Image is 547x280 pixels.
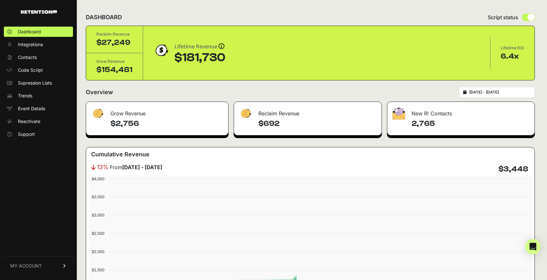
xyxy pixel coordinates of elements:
a: Code Script [4,65,73,75]
span: MY ACCOUNT [10,263,42,269]
a: MY ACCOUNT [4,256,73,276]
h3: Cumulative Revenue [91,150,149,159]
span: Integrations [18,41,43,48]
a: Support [4,129,73,139]
div: Grow Revenue [86,102,228,121]
span: Contacts [18,54,37,61]
span: Support [18,131,35,137]
text: $3,500 [92,194,104,199]
h4: $3,448 [498,164,528,174]
text: $2,500 [92,231,104,236]
div: Lifetime ROI [501,45,524,51]
div: Grow Revenue [96,58,133,65]
text: $2,000 [92,249,104,254]
span: Script status [488,13,518,21]
text: $1,500 [92,268,104,272]
div: Lifetime Revenue [174,42,225,51]
a: Trends [4,91,73,101]
div: $154,481 [96,65,133,75]
span: Dashboard [18,29,41,35]
span: 13% [97,163,109,172]
a: Dashboard [4,27,73,37]
a: Event Details [4,103,73,114]
span: From [110,163,162,171]
div: $181,730 [174,51,225,64]
img: Retention.com [21,10,57,14]
div: Open Intercom Messenger [525,239,541,254]
div: New R! Contacts [387,102,535,121]
img: dollar-coin-05c43ed7efb7bc0c12610022525b4bbbb207c7efeef5aecc26f025e68dcafac9.png [153,42,169,58]
div: Reclaim Revenue [234,102,382,121]
span: Reactivate [18,118,40,125]
h4: $2,756 [110,119,223,129]
text: $4,000 [92,177,104,181]
div: 6.4x [501,51,524,62]
h4: $692 [258,119,377,129]
h4: 2,765 [412,119,529,129]
span: Supression Lists [18,80,52,86]
span: Trends [18,93,32,99]
a: Integrations [4,39,73,50]
h2: Overview [86,88,113,97]
text: $3,000 [92,213,104,218]
img: fa-dollar-13500eef13a19c4ab2b9ed9ad552e47b0d9fc28b02b83b90ba0e00f96d6372e9.png [91,107,104,120]
a: Reactivate [4,116,73,127]
a: Supression Lists [4,78,73,88]
a: Contacts [4,52,73,62]
img: fa-dollar-13500eef13a19c4ab2b9ed9ad552e47b0d9fc28b02b83b90ba0e00f96d6372e9.png [239,107,252,120]
span: Code Script [18,67,43,73]
strong: [DATE] - [DATE] [122,164,162,170]
div: $27,249 [96,37,133,48]
span: Event Details [18,105,45,112]
img: fa-envelope-19ae18322b30453b285274b1b8af3d052b27d846a4fbe8435d1a52b978f639a2.png [392,107,405,119]
div: Reclaim Revenue [96,31,133,37]
h2: DASHBOARD [86,13,122,22]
